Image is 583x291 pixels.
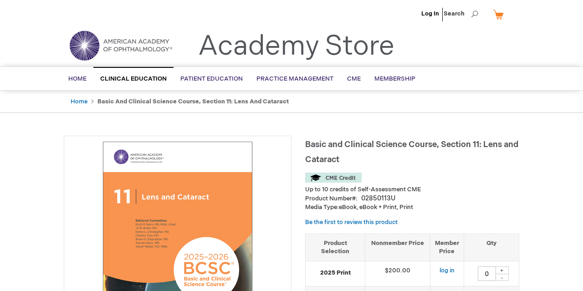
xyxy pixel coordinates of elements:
th: Qty [464,234,519,261]
li: Up to 10 credits of Self-Assessment CME [305,185,519,194]
a: Academy Store [198,30,394,63]
span: Patient Education [180,75,243,82]
span: CME [347,75,361,82]
div: - [495,274,509,281]
a: Be the first to review this product [305,219,398,226]
img: CME Credit [305,173,362,183]
span: Clinical Education [100,75,167,82]
strong: 2025 Print [310,269,360,277]
div: + [495,266,509,274]
th: Nonmember Price [365,234,430,261]
a: log in [440,267,455,274]
strong: Media Type: [305,204,339,211]
td: $200.00 [365,261,430,286]
span: Membership [374,75,415,82]
span: Practice Management [256,75,333,82]
a: Log In [421,10,439,17]
th: Product Selection [306,234,365,261]
strong: Product Number [305,195,358,202]
p: eBook, eBook + Print, Print [305,203,519,212]
input: Qty [478,266,496,281]
span: Basic and Clinical Science Course, Section 11: Lens and Cataract [305,140,518,164]
th: Member Price [430,234,464,261]
span: Home [68,75,87,82]
a: Home [71,98,87,105]
strong: Basic and Clinical Science Course, Section 11: Lens and Cataract [97,98,289,105]
span: Search [444,5,478,23]
div: 02850113U [361,194,395,203]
